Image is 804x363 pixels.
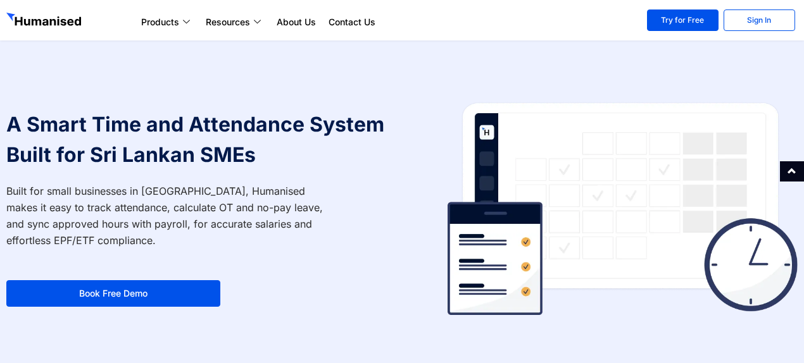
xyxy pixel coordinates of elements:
[322,15,382,30] a: Contact Us
[270,15,322,30] a: About Us
[6,109,396,170] h1: A Smart Time and Attendance System Built for Sri Lankan SMEs
[135,15,199,30] a: Products
[6,280,220,307] a: Book Free Demo
[724,9,795,31] a: Sign In
[6,183,334,249] p: Built for small businesses in [GEOGRAPHIC_DATA], Humanised makes it easy to track attendance, cal...
[199,15,270,30] a: Resources
[647,9,719,31] a: Try for Free
[6,13,84,29] img: GetHumanised Logo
